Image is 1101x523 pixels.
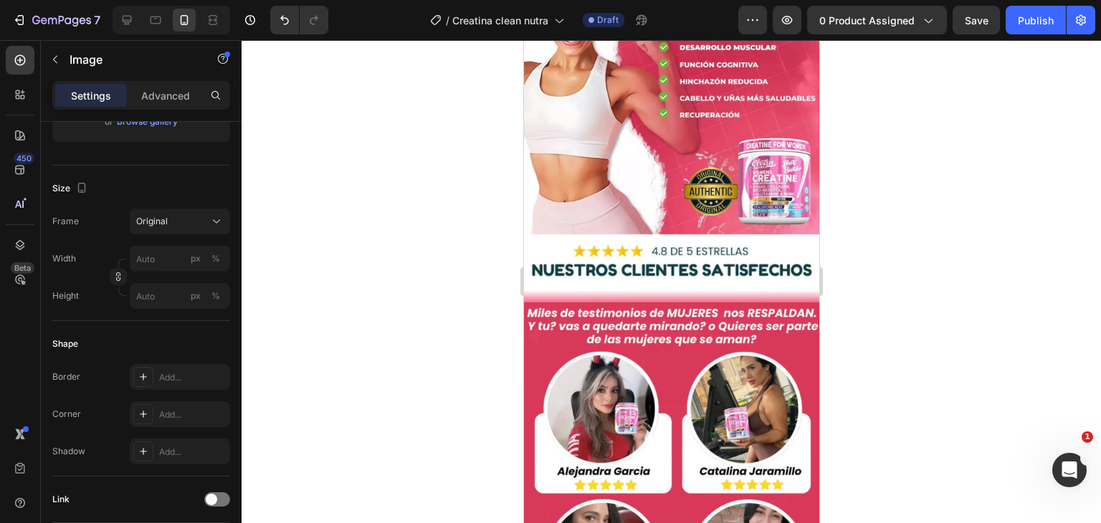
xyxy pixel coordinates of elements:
[117,115,178,128] div: Browse gallery
[819,13,915,28] span: 0 product assigned
[52,493,70,506] div: Link
[52,370,80,383] div: Border
[524,40,819,523] iframe: Design area
[116,115,178,129] button: Browse gallery
[130,208,230,234] button: Original
[141,88,190,103] p: Advanced
[159,371,227,384] div: Add...
[446,13,449,28] span: /
[207,250,224,267] button: px
[11,262,34,274] div: Beta
[52,337,78,350] div: Shape
[187,250,204,267] button: %
[159,446,227,459] div: Add...
[207,287,224,304] button: px
[94,11,100,29] p: 7
[211,289,220,302] div: %
[105,113,113,130] span: or
[1006,6,1066,34] button: Publish
[52,289,79,302] label: Height
[14,153,34,164] div: 450
[597,14,619,27] span: Draft
[159,408,227,421] div: Add...
[52,445,85,458] div: Shadow
[52,215,79,228] label: Frame
[965,14,988,27] span: Save
[71,88,111,103] p: Settings
[130,246,230,272] input: px%
[211,252,220,265] div: %
[191,289,201,302] div: px
[70,51,191,68] p: Image
[136,215,168,228] span: Original
[52,408,81,421] div: Corner
[1082,431,1093,443] span: 1
[6,6,107,34] button: 7
[130,283,230,309] input: px%
[270,6,328,34] div: Undo/Redo
[807,6,947,34] button: 0 product assigned
[191,252,201,265] div: px
[52,179,90,198] div: Size
[52,252,76,265] label: Width
[1018,13,1054,28] div: Publish
[452,13,548,28] span: Creatina clean nutra
[1052,453,1087,487] iframe: Intercom live chat
[187,287,204,304] button: %
[953,6,1000,34] button: Save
